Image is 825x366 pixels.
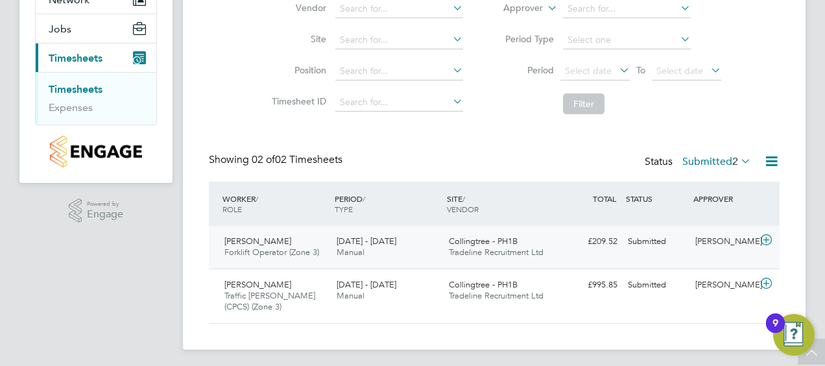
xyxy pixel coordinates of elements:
[690,231,758,252] div: [PERSON_NAME]
[49,23,71,35] span: Jobs
[256,193,258,204] span: /
[337,290,365,301] span: Manual
[87,199,123,210] span: Powered by
[335,31,463,49] input: Search for...
[50,136,141,167] img: countryside-properties-logo-retina.png
[252,153,342,166] span: 02 Timesheets
[682,155,751,168] label: Submitted
[337,279,396,290] span: [DATE] - [DATE]
[209,153,345,167] div: Showing
[268,64,326,76] label: Position
[363,193,365,204] span: /
[49,83,102,95] a: Timesheets
[462,193,465,204] span: /
[219,187,331,221] div: WORKER
[772,323,778,340] div: 9
[563,93,604,114] button: Filter
[69,199,124,223] a: Powered byEngage
[623,187,690,210] div: STATUS
[49,52,102,64] span: Timesheets
[565,65,612,77] span: Select date
[331,187,444,221] div: PERIOD
[496,33,554,45] label: Period Type
[484,2,543,15] label: Approver
[563,31,691,49] input: Select one
[555,231,623,252] div: £209.52
[444,187,556,221] div: SITE
[690,274,758,296] div: [PERSON_NAME]
[773,314,815,356] button: Open Resource Center, 9 new notifications
[623,274,690,296] div: Submitted
[449,247,544,258] span: Tradeline Recruitment Ltd
[335,93,463,112] input: Search for...
[337,236,396,247] span: [DATE] - [DATE]
[49,101,93,114] a: Expenses
[224,247,319,258] span: Forklift Operator (Zone 3)
[36,14,156,43] button: Jobs
[36,43,156,72] button: Timesheets
[449,236,518,247] span: Collingtree - PH1B
[335,62,463,80] input: Search for...
[224,236,291,247] span: [PERSON_NAME]
[449,290,544,301] span: Tradeline Recruitment Ltd
[268,95,326,107] label: Timesheet ID
[35,136,157,167] a: Go to home page
[87,209,123,220] span: Engage
[337,247,365,258] span: Manual
[449,279,518,290] span: Collingtree - PH1B
[690,187,758,210] div: APPROVER
[656,65,703,77] span: Select date
[36,72,156,125] div: Timesheets
[224,290,315,312] span: Traffic [PERSON_NAME] (CPCS) (Zone 3)
[447,204,479,214] span: VENDOR
[496,64,554,76] label: Period
[632,62,649,79] span: To
[252,153,275,166] span: 02 of
[222,204,242,214] span: ROLE
[555,274,623,296] div: £995.85
[593,193,616,204] span: TOTAL
[732,155,738,168] span: 2
[645,153,754,171] div: Status
[623,231,690,252] div: Submitted
[268,2,326,14] label: Vendor
[224,279,291,290] span: [PERSON_NAME]
[268,33,326,45] label: Site
[335,204,353,214] span: TYPE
